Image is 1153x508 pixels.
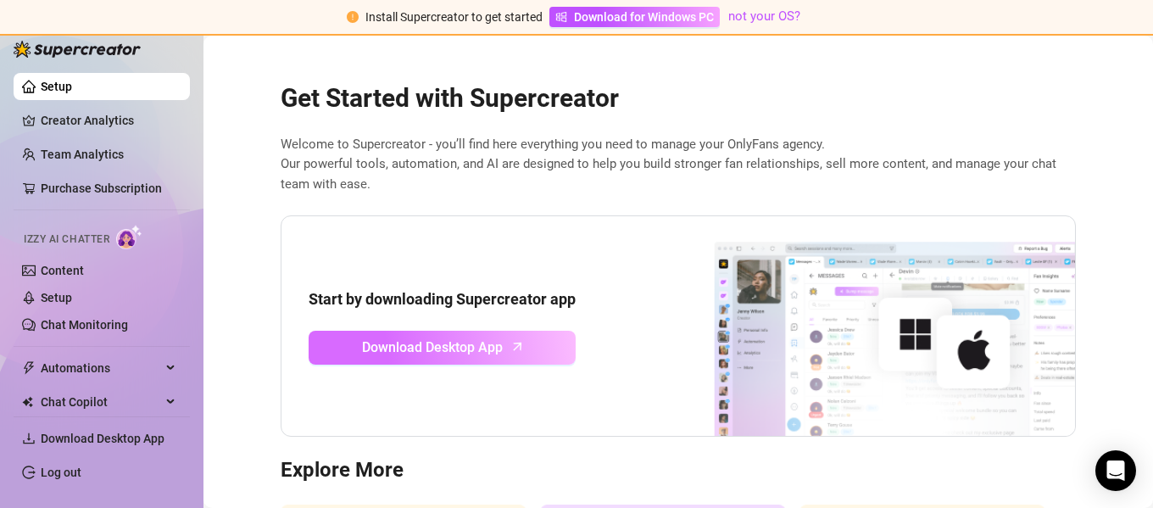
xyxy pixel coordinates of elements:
a: Purchase Subscription [41,175,176,202]
span: Download Desktop App [41,432,164,445]
span: Welcome to Supercreator - you’ll find here everything you need to manage your OnlyFans agency. Ou... [281,135,1076,195]
div: Open Intercom Messenger [1095,450,1136,491]
a: Download for Windows PC [549,7,720,27]
img: download app [651,216,1075,437]
a: Setup [41,80,72,93]
a: Download Desktop Apparrow-up [309,331,576,365]
img: Chat Copilot [22,396,33,408]
strong: Start by downloading Supercreator app [309,290,576,308]
h3: Explore More [281,457,1076,484]
span: Izzy AI Chatter [24,232,109,248]
a: Team Analytics [41,148,124,161]
span: exclamation-circle [347,11,359,23]
a: Creator Analytics [41,107,176,134]
span: download [22,432,36,445]
a: Log out [41,466,81,479]
span: arrow-up [508,337,527,356]
img: logo-BBDzfeDw.svg [14,41,141,58]
span: Download Desktop App [362,337,503,358]
a: Setup [41,291,72,304]
h2: Get Started with Supercreator [281,82,1076,114]
img: AI Chatter [116,225,142,249]
span: windows [555,11,567,23]
span: Automations [41,354,161,382]
span: thunderbolt [22,361,36,375]
a: Chat Monitoring [41,318,128,332]
span: Download for Windows PC [574,8,714,26]
span: Install Supercreator to get started [365,10,543,24]
a: not your OS? [728,8,800,24]
a: Content [41,264,84,277]
span: Chat Copilot [41,388,161,416]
